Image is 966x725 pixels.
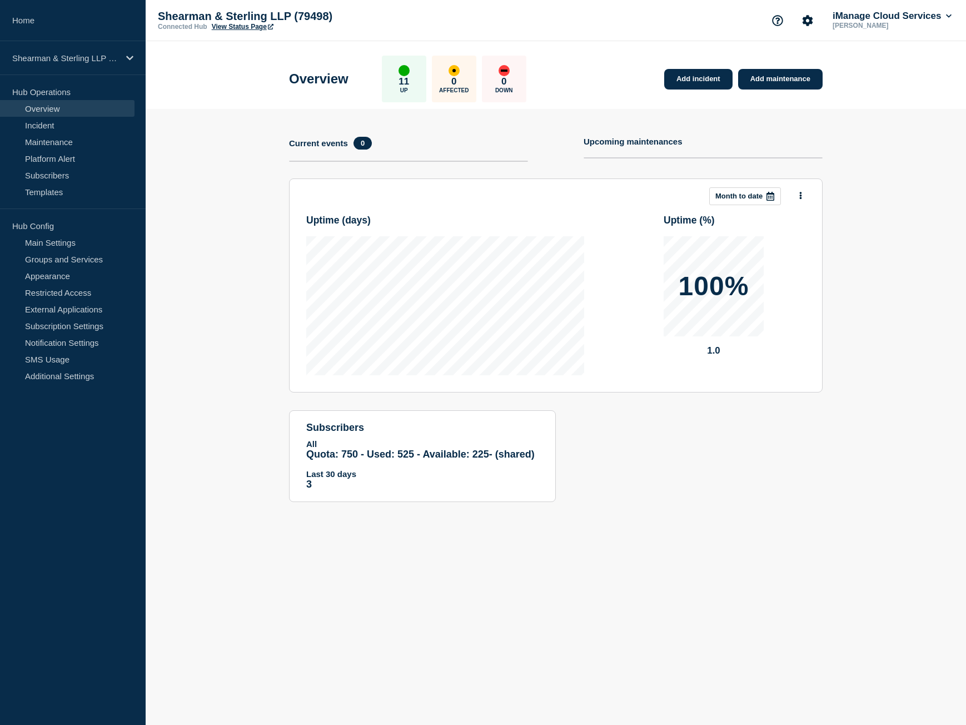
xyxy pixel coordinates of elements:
[495,87,513,93] p: Down
[306,422,539,434] h4: subscribers
[738,69,823,90] a: Add maintenance
[306,479,539,490] p: 3
[158,23,207,31] p: Connected Hub
[289,71,348,87] h1: Overview
[158,10,380,23] p: Shearman & Sterling LLP (79498)
[400,87,408,93] p: Up
[499,65,510,76] div: down
[353,137,372,150] span: 0
[709,187,781,205] button: Month to date
[399,76,409,87] p: 11
[439,87,469,93] p: Affected
[449,65,460,76] div: affected
[830,22,946,29] p: [PERSON_NAME]
[796,9,819,32] button: Account settings
[715,192,763,200] p: Month to date
[664,345,764,356] p: 1.0
[766,9,789,32] button: Support
[289,138,348,148] h4: Current events
[399,65,410,76] div: up
[679,273,749,300] p: 100%
[306,439,539,449] p: All
[306,215,584,226] h3: Uptime ( days )
[830,11,954,22] button: iManage Cloud Services
[664,69,733,90] a: Add incident
[501,76,506,87] p: 0
[212,23,273,31] a: View Status Page
[451,76,456,87] p: 0
[584,137,683,146] h4: Upcoming maintenances
[306,449,535,460] span: Quota: 750 - Used: 525 - Available: 225 - (shared)
[664,215,805,226] h3: Uptime ( % )
[306,469,539,479] p: Last 30 days
[12,53,119,63] p: Shearman & Sterling LLP (79498)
